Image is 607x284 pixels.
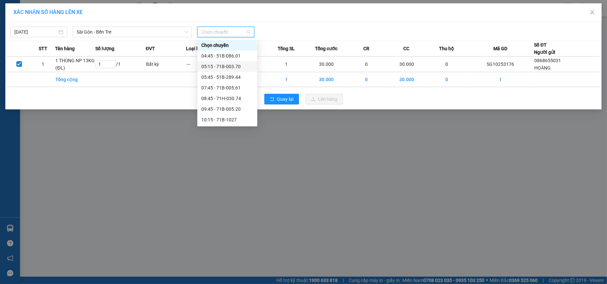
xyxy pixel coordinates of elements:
td: 30.000 [387,72,427,87]
button: uploadLên hàng [306,94,343,104]
td: 1 [31,57,55,72]
span: CR [363,45,369,52]
td: 0 [427,72,467,87]
td: / 1 [95,57,146,72]
td: 30.000 [306,72,346,87]
td: Bất kỳ [146,57,186,72]
td: 30.000 [387,57,427,72]
span: 0868655031 [535,58,561,63]
button: Close [583,3,602,22]
span: Thu hộ [439,45,454,52]
div: Chọn chuyến [201,42,253,49]
td: 1 [266,57,306,72]
td: 30.000 [306,57,346,72]
td: 0 [427,57,467,72]
span: HOÀNG [535,65,551,71]
span: down [184,30,188,34]
span: Mã GD [493,45,507,52]
div: 07:45 - 71B-005.61 [201,84,253,91]
div: 08:45 - 71H-030.74 [201,95,253,102]
span: Tổng cước [315,45,337,52]
div: 10:15 - 71B-1027 [201,116,253,123]
span: Số lượng [95,45,114,52]
td: --- [186,57,226,72]
span: Quay lại [277,95,294,103]
div: Số ĐT Người gửi [534,41,556,56]
td: Tổng cộng [55,72,95,87]
span: Tên hàng [55,45,75,52]
td: 1 [467,72,534,87]
span: Tổng SL [278,45,295,52]
td: 0 [346,72,386,87]
span: XÁC NHẬN SỐ HÀNG LÊN XE [13,9,83,15]
span: ĐVT [146,45,155,52]
td: 1 [266,72,306,87]
td: 1 THÙNG NP 13KG (ĐL) [55,57,95,72]
td: SG10253176 [467,57,534,72]
div: 05:45 - 51B-289.44 [201,73,253,81]
td: 0 [346,57,386,72]
span: close [590,10,595,15]
input: 12/10/2025 [14,28,57,36]
div: 05:15 - 71B-003.70 [201,63,253,70]
button: rollbackQuay lại [264,94,299,104]
span: Loại hàng [186,45,207,52]
span: Sài Gòn - Bến Tre [77,27,188,37]
div: Chọn chuyến [197,40,257,51]
span: CC [403,45,409,52]
div: 04:45 - 51B-086.01 [201,52,253,60]
span: Chọn chuyến [201,27,250,37]
div: 09:45 - 71B-005.20 [201,105,253,113]
span: rollback [270,97,274,102]
span: STT [39,45,47,52]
